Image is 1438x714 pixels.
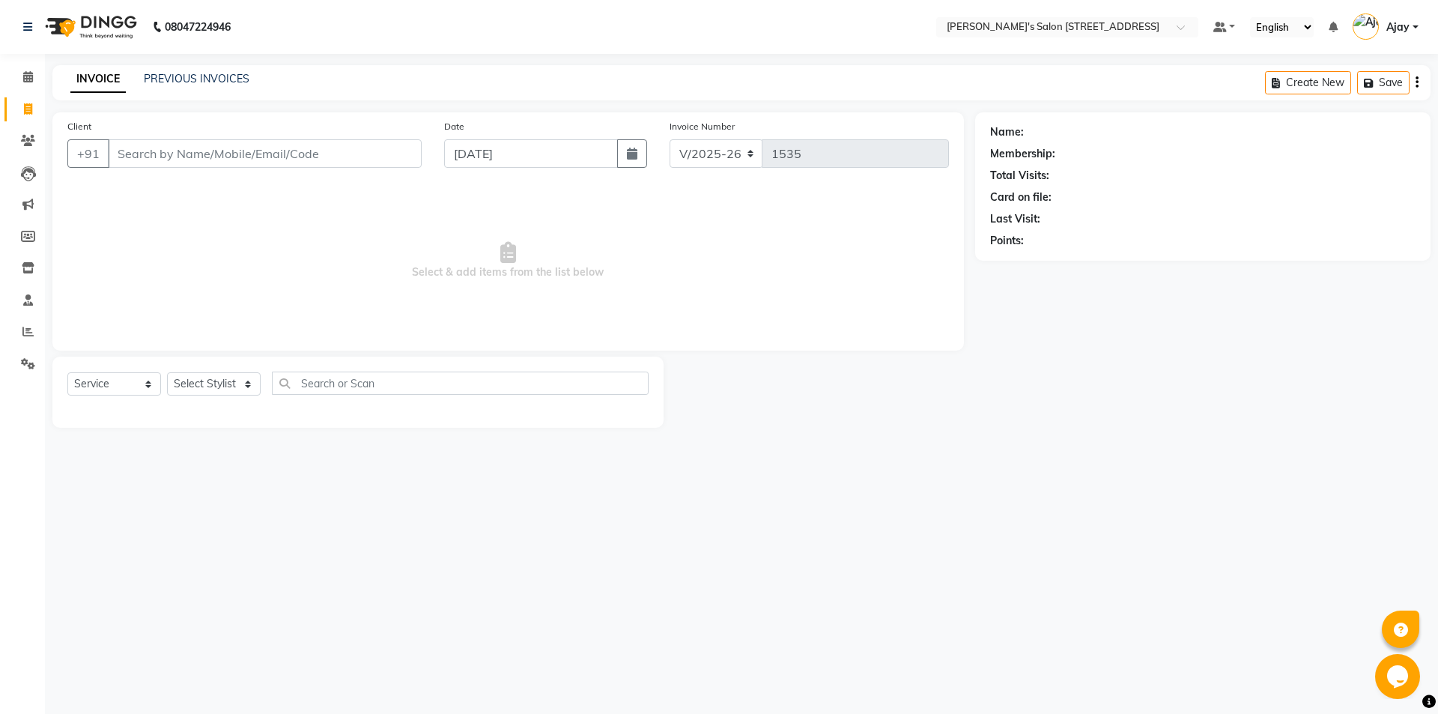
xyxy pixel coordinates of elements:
a: INVOICE [70,66,126,93]
a: PREVIOUS INVOICES [144,72,249,85]
div: Last Visit: [990,211,1040,227]
label: Client [67,120,91,133]
label: Invoice Number [670,120,735,133]
label: Date [444,120,464,133]
img: logo [38,6,141,48]
button: Save [1357,71,1410,94]
span: Select & add items from the list below [67,186,949,336]
iframe: chat widget [1375,654,1423,699]
input: Search by Name/Mobile/Email/Code [108,139,422,168]
button: Create New [1265,71,1351,94]
div: Points: [990,233,1024,249]
img: Ajay [1353,13,1379,40]
div: Name: [990,124,1024,140]
input: Search or Scan [272,372,649,395]
span: Ajay [1386,19,1410,35]
div: Card on file: [990,190,1052,205]
b: 08047224946 [165,6,231,48]
div: Total Visits: [990,168,1049,184]
div: Membership: [990,146,1055,162]
button: +91 [67,139,109,168]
